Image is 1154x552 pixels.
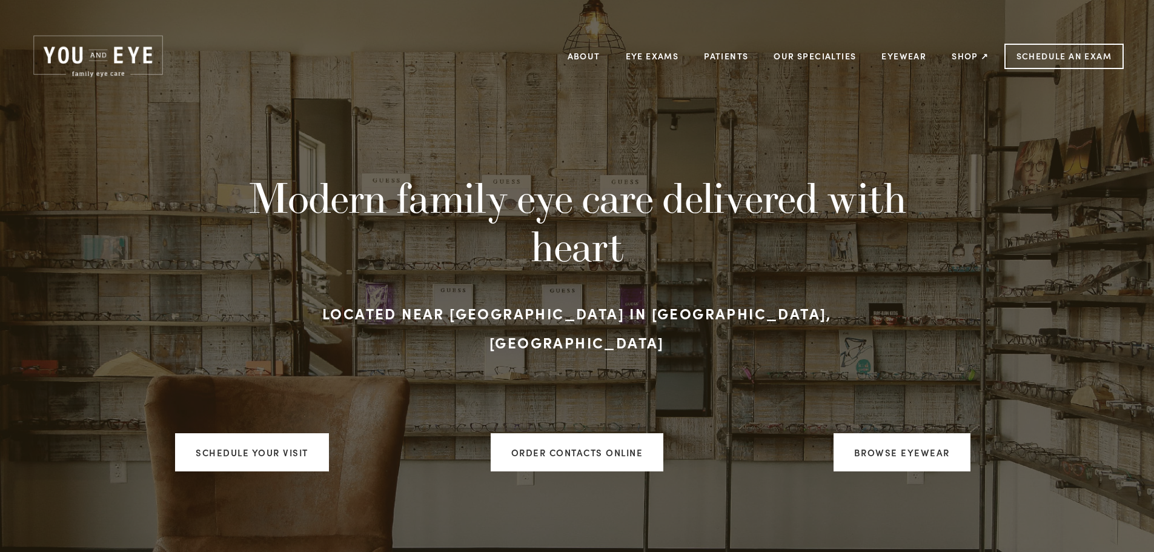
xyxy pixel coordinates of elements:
[1004,44,1124,69] a: Schedule an Exam
[30,33,166,79] img: Rochester, MN | You and Eye | Family Eye Care
[175,433,329,471] a: Schedule your visit
[774,50,856,62] a: Our Specialties
[322,303,837,352] strong: Located near [GEOGRAPHIC_DATA] in [GEOGRAPHIC_DATA], [GEOGRAPHIC_DATA]
[626,47,679,65] a: Eye Exams
[881,47,926,65] a: Eyewear
[952,47,989,65] a: Shop ↗
[704,47,748,65] a: Patients
[834,433,970,471] a: Browse Eyewear
[244,173,910,271] h1: Modern family eye care delivered with heart
[568,47,600,65] a: About
[491,433,664,471] a: ORDER CONTACTS ONLINE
